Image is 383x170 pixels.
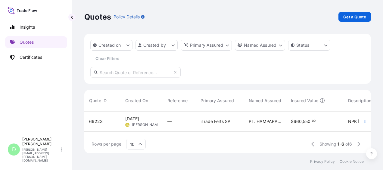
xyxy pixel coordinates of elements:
[90,40,132,51] button: createdOn Filter options
[95,55,119,61] p: Clear Filters
[291,98,318,104] span: Insured Value
[291,119,294,124] span: $
[167,118,172,124] span: —
[22,148,60,162] p: [PERSON_NAME][EMAIL_ADDRESS][PERSON_NAME][DOMAIN_NAME]
[310,159,335,164] a: Privacy Policy
[338,12,371,22] a: Get a Quote
[20,24,35,30] p: Insights
[89,98,107,104] span: Quote ID
[312,120,316,122] span: 00
[345,141,352,147] span: of 6
[167,98,188,104] span: Reference
[90,67,181,78] input: Search Quote or Reference...
[249,98,281,104] span: Named Assured
[98,42,121,48] p: Created on
[126,122,129,128] span: RL
[20,39,34,45] p: Quotes
[190,42,223,48] p: Primary Assured
[114,14,140,20] p: Policy Details
[5,36,67,48] a: Quotes
[89,118,103,124] span: 69223
[90,54,124,63] button: Clear Filters
[12,146,16,153] span: D
[294,119,302,124] span: 660
[125,98,148,104] span: Created On
[249,118,281,124] span: PT. HAMPARAN ALAM BARUNA [GEOGRAPHIC_DATA]
[302,119,303,124] span: ,
[201,98,234,104] span: Primary Assured
[84,12,111,22] p: Quotes
[340,159,364,164] a: Cookie Notice
[181,40,232,51] button: distributor Filter options
[5,21,67,33] a: Insights
[244,42,276,48] p: Named Assured
[235,40,285,51] button: cargoOwner Filter options
[311,120,312,122] span: .
[143,42,166,48] p: Created by
[343,14,366,20] p: Get a Quote
[319,141,336,147] span: Showing
[22,137,60,146] p: [PERSON_NAME] [PERSON_NAME]
[92,141,121,147] span: Rows per page
[132,122,161,127] span: [PERSON_NAME]
[5,51,67,63] a: Certificates
[303,119,310,124] span: 550
[288,40,330,51] button: certificateStatus Filter options
[20,54,42,60] p: Certificates
[135,40,178,51] button: createdBy Filter options
[125,116,139,122] span: [DATE]
[201,118,231,124] span: iTrade Ferts SA
[296,42,309,48] p: Status
[338,141,344,147] span: 1-6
